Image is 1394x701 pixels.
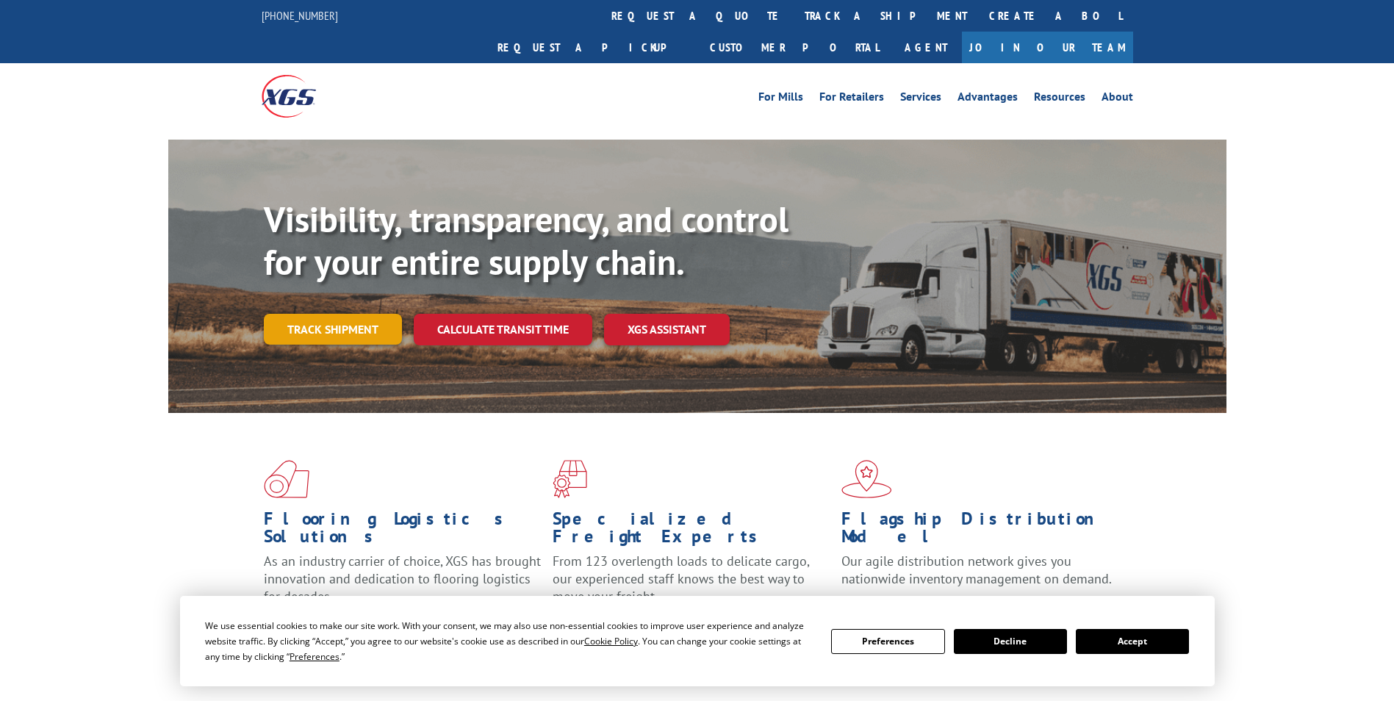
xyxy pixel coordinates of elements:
span: As an industry carrier of choice, XGS has brought innovation and dedication to flooring logistics... [264,553,541,605]
a: Customer Portal [699,32,890,63]
a: Calculate transit time [414,314,592,345]
a: Advantages [958,91,1018,107]
a: Services [900,91,941,107]
h1: Specialized Freight Experts [553,510,830,553]
img: xgs-icon-total-supply-chain-intelligence-red [264,460,309,498]
a: For Mills [758,91,803,107]
span: Preferences [290,650,339,663]
div: We use essential cookies to make our site work. With your consent, we may also use non-essential ... [205,618,813,664]
span: Our agile distribution network gives you nationwide inventory management on demand. [841,553,1112,587]
img: xgs-icon-flagship-distribution-model-red [841,460,892,498]
b: Visibility, transparency, and control for your entire supply chain. [264,196,788,284]
div: Cookie Consent Prompt [180,596,1215,686]
button: Accept [1076,629,1189,654]
a: About [1102,91,1133,107]
img: xgs-icon-focused-on-flooring-red [553,460,587,498]
p: From 123 overlength loads to delicate cargo, our experienced staff knows the best way to move you... [553,553,830,618]
a: For Retailers [819,91,884,107]
a: [PHONE_NUMBER] [262,8,338,23]
a: Agent [890,32,962,63]
h1: Flagship Distribution Model [841,510,1119,553]
a: XGS ASSISTANT [604,314,730,345]
span: Cookie Policy [584,635,638,647]
button: Decline [954,629,1067,654]
a: Track shipment [264,314,402,345]
h1: Flooring Logistics Solutions [264,510,542,553]
a: Join Our Team [962,32,1133,63]
button: Preferences [831,629,944,654]
a: Resources [1034,91,1085,107]
a: Request a pickup [486,32,699,63]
